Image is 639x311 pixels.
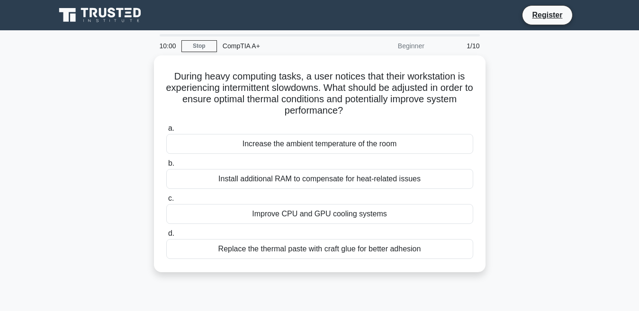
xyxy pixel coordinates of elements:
[154,36,181,55] div: 10:00
[166,239,473,259] div: Replace the thermal paste with craft glue for better adhesion
[430,36,486,55] div: 1/10
[217,36,347,55] div: CompTIA A+
[181,40,217,52] a: Stop
[165,71,474,117] h5: During heavy computing tasks, a user notices that their workstation is experiencing intermittent ...
[526,9,568,21] a: Register
[166,204,473,224] div: Improve CPU and GPU cooling systems
[166,134,473,154] div: Increase the ambient temperature of the room
[347,36,430,55] div: Beginner
[166,169,473,189] div: Install additional RAM to compensate for heat-related issues
[168,229,174,237] span: d.
[168,124,174,132] span: a.
[168,194,174,202] span: c.
[168,159,174,167] span: b.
